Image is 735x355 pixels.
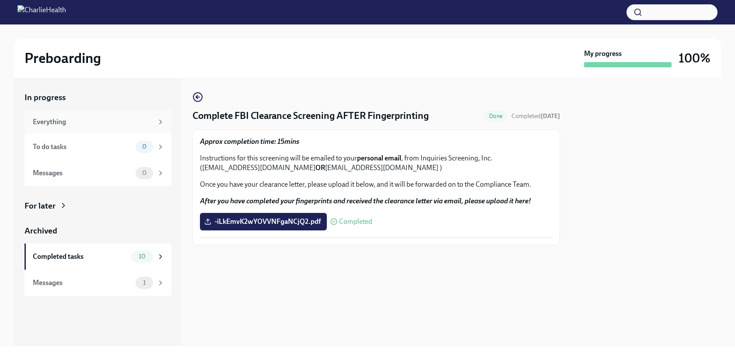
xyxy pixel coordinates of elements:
[541,112,560,120] strong: [DATE]
[24,200,171,212] a: For later
[137,143,152,150] span: 0
[200,213,327,230] label: -iLkEmvK2wYOVVNFgaNCjQ2.pdf
[200,180,553,189] p: Once you have your clearance letter, please upload it below, and it will be forwarded on to the C...
[200,153,553,173] p: Instructions for this screening will be emailed to your , from Inquiries Screening, Inc. ([EMAIL_...
[138,279,151,286] span: 1
[24,270,171,296] a: Messages1
[24,225,171,237] a: Archived
[357,154,401,162] strong: personal email
[24,244,171,270] a: Completed tasks10
[24,49,101,67] h2: Preboarding
[33,278,132,288] div: Messages
[339,218,372,225] span: Completed
[484,113,508,119] span: Done
[33,168,132,178] div: Messages
[17,5,66,19] img: CharlieHealth
[200,197,531,205] strong: After you have completed your fingerprints and received the clearance letter via email, please up...
[200,137,299,146] strong: Approx completion time: 15mins
[24,200,56,212] div: For later
[679,50,710,66] h3: 100%
[24,134,171,160] a: To do tasks0
[584,49,622,59] strong: My progress
[511,112,560,120] span: September 15th, 2025 18:38
[33,252,128,261] div: Completed tasks
[511,112,560,120] span: Completed
[133,253,151,260] span: 10
[33,117,153,127] div: Everything
[206,217,321,226] span: -iLkEmvK2wYOVVNFgaNCjQ2.pdf
[24,160,171,186] a: Messages0
[137,170,152,176] span: 0
[315,164,325,172] strong: OR
[33,142,132,152] div: To do tasks
[24,92,171,103] a: In progress
[24,110,171,134] a: Everything
[192,109,429,122] h4: Complete FBI Clearance Screening AFTER Fingerprinting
